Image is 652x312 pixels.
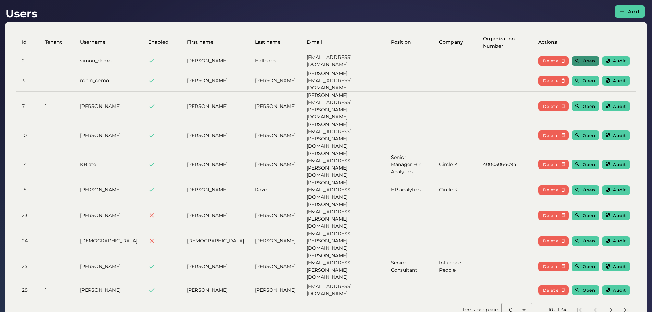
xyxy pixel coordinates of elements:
[434,150,478,179] td: Circle K
[538,56,569,66] button: Delete
[615,5,645,18] button: Add
[483,35,520,50] span: Organization Number
[572,130,599,140] button: Open
[16,179,39,201] td: 15
[301,70,385,92] td: [PERSON_NAME][EMAIL_ADDRESS][DOMAIN_NAME]
[16,201,39,230] td: 23
[181,281,250,299] td: [PERSON_NAME]
[250,121,301,150] td: [PERSON_NAME]
[301,281,385,299] td: [EMAIL_ADDRESS][DOMAIN_NAME]
[16,281,39,299] td: 28
[301,150,385,179] td: [PERSON_NAME][EMAIL_ADDRESS][PERSON_NAME][DOMAIN_NAME]
[542,213,559,218] span: Delete
[39,70,75,92] td: 1
[301,201,385,230] td: [PERSON_NAME][EMAIL_ADDRESS][PERSON_NAME][DOMAIN_NAME]
[572,262,599,271] button: Open
[572,285,599,295] button: Open
[582,264,595,269] span: Open
[75,150,143,179] td: KBlate
[75,92,143,121] td: [PERSON_NAME]
[602,56,630,66] button: Audit
[542,133,559,138] span: Delete
[16,121,39,150] td: 10
[602,211,630,220] button: Audit
[250,52,301,70] td: Hallborn
[181,121,250,150] td: [PERSON_NAME]
[572,56,599,66] button: Open
[39,52,75,70] td: 1
[75,201,143,230] td: [PERSON_NAME]
[602,236,630,246] button: Audit
[301,230,385,252] td: [EMAIL_ADDRESS][PERSON_NAME][DOMAIN_NAME]
[250,70,301,92] td: [PERSON_NAME]
[301,121,385,150] td: [PERSON_NAME][EMAIL_ADDRESS][PERSON_NAME][DOMAIN_NAME]
[181,179,250,201] td: [PERSON_NAME]
[181,70,250,92] td: [PERSON_NAME]
[39,281,75,299] td: 1
[613,162,626,167] span: Audit
[613,238,626,244] span: Audit
[181,52,250,70] td: [PERSON_NAME]
[301,179,385,201] td: [PERSON_NAME][EMAIL_ADDRESS][DOMAIN_NAME]
[22,39,27,46] span: Id
[538,262,569,271] button: Delete
[39,92,75,121] td: 1
[75,121,143,150] td: [PERSON_NAME]
[582,78,595,83] span: Open
[602,185,630,195] button: Audit
[39,121,75,150] td: 1
[75,70,143,92] td: robin_demo
[301,92,385,121] td: [PERSON_NAME][EMAIL_ADDRESS][PERSON_NAME][DOMAIN_NAME]
[385,150,433,179] td: Senior Manager HR Analytics
[602,262,630,271] button: Audit
[75,179,143,201] td: [PERSON_NAME]
[187,39,214,46] span: First name
[538,101,569,111] button: Delete
[582,213,595,218] span: Open
[582,58,595,63] span: Open
[628,9,640,15] span: Add
[613,213,626,218] span: Audit
[572,101,599,111] button: Open
[16,52,39,70] td: 2
[602,101,630,111] button: Audit
[255,39,281,46] span: Last name
[75,281,143,299] td: [PERSON_NAME]
[250,92,301,121] td: [PERSON_NAME]
[538,285,569,295] button: Delete
[572,236,599,246] button: Open
[582,187,595,192] span: Open
[16,92,39,121] td: 7
[542,58,559,63] span: Delete
[542,162,559,167] span: Delete
[572,76,599,86] button: Open
[538,130,569,140] button: Delete
[39,230,75,252] td: 1
[542,238,559,244] span: Delete
[181,230,250,252] td: [DEMOGRAPHIC_DATA]
[16,150,39,179] td: 14
[45,39,62,46] span: Tenant
[582,133,595,138] span: Open
[538,211,569,220] button: Delete
[538,39,557,46] span: Actions
[538,160,569,169] button: Delete
[181,150,250,179] td: [PERSON_NAME]
[582,162,595,167] span: Open
[572,160,599,169] button: Open
[613,78,626,83] span: Audit
[307,39,322,46] span: E-mail
[75,252,143,281] td: [PERSON_NAME]
[301,252,385,281] td: [PERSON_NAME][EMAIL_ADDRESS][PERSON_NAME][DOMAIN_NAME]
[572,185,599,195] button: Open
[613,264,626,269] span: Audit
[582,288,595,293] span: Open
[572,211,599,220] button: Open
[250,201,301,230] td: [PERSON_NAME]
[391,39,411,46] span: Position
[613,133,626,138] span: Audit
[301,52,385,70] td: [EMAIL_ADDRESS][DOMAIN_NAME]
[75,52,143,70] td: simon_demo
[148,39,169,46] span: Enabled
[250,179,301,201] td: Roze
